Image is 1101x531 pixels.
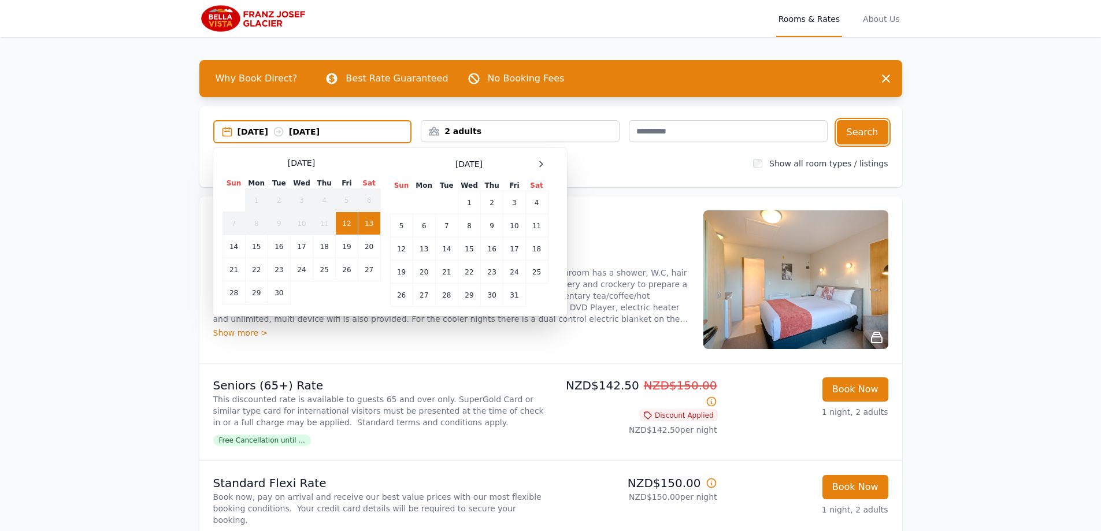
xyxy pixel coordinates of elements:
[455,158,483,170] span: [DATE]
[336,212,358,235] td: 12
[481,191,503,214] td: 2
[525,237,548,261] td: 18
[223,212,245,235] td: 7
[481,261,503,284] td: 23
[288,157,315,169] span: [DATE]
[503,191,525,214] td: 3
[290,189,313,212] td: 3
[213,327,689,339] div: Show more >
[837,120,888,144] button: Search
[313,258,336,281] td: 25
[435,284,458,307] td: 28
[822,377,888,402] button: Book Now
[822,475,888,499] button: Book Now
[555,377,717,410] p: NZD$142.50
[213,491,546,526] p: Book now, pay on arrival and receive our best value prices with our most flexible booking conditi...
[268,212,290,235] td: 9
[458,261,480,284] td: 22
[313,212,336,235] td: 11
[481,214,503,237] td: 9
[503,237,525,261] td: 17
[413,237,435,261] td: 13
[769,159,888,168] label: Show all room types / listings
[213,377,546,393] p: Seniors (65+) Rate
[525,214,548,237] td: 11
[346,72,448,86] p: Best Rate Guaranteed
[268,178,290,189] th: Tue
[726,504,888,515] p: 1 night, 2 adults
[726,406,888,418] p: 1 night, 2 adults
[358,178,380,189] th: Sat
[358,189,380,212] td: 6
[390,214,413,237] td: 5
[358,258,380,281] td: 27
[555,424,717,436] p: NZD$142.50 per night
[458,180,480,191] th: Wed
[268,281,290,305] td: 30
[290,178,313,189] th: Wed
[206,67,307,90] span: Why Book Direct?
[435,214,458,237] td: 7
[488,72,565,86] p: No Booking Fees
[213,475,546,491] p: Standard Flexi Rate
[435,261,458,284] td: 21
[435,237,458,261] td: 14
[503,214,525,237] td: 10
[458,214,480,237] td: 8
[525,261,548,284] td: 25
[268,258,290,281] td: 23
[458,284,480,307] td: 29
[199,5,310,32] img: Bella Vista Franz Josef Glacier
[313,189,336,212] td: 4
[290,212,313,235] td: 10
[245,235,268,258] td: 15
[503,261,525,284] td: 24
[268,189,290,212] td: 2
[413,284,435,307] td: 27
[413,180,435,191] th: Mon
[435,180,458,191] th: Tue
[290,235,313,258] td: 17
[245,212,268,235] td: 8
[390,180,413,191] th: Sun
[336,235,358,258] td: 19
[458,191,480,214] td: 1
[245,189,268,212] td: 1
[268,235,290,258] td: 16
[390,261,413,284] td: 19
[481,180,503,191] th: Thu
[245,258,268,281] td: 22
[245,178,268,189] th: Mon
[245,281,268,305] td: 29
[525,191,548,214] td: 4
[213,393,546,428] p: This discounted rate is available to guests 65 and over only. SuperGold Card or similar type card...
[413,261,435,284] td: 20
[390,284,413,307] td: 26
[555,491,717,503] p: NZD$150.00 per night
[644,378,717,392] span: NZD$150.00
[336,178,358,189] th: Fri
[313,178,336,189] th: Thu
[458,237,480,261] td: 15
[313,235,336,258] td: 18
[238,126,411,138] div: [DATE] [DATE]
[213,435,311,446] span: Free Cancellation until ...
[481,284,503,307] td: 30
[223,178,245,189] th: Sun
[290,258,313,281] td: 24
[336,189,358,212] td: 5
[336,258,358,281] td: 26
[358,212,380,235] td: 13
[481,237,503,261] td: 16
[640,410,717,421] span: Discount Applied
[421,125,619,137] div: 2 adults
[223,235,245,258] td: 14
[223,258,245,281] td: 21
[413,214,435,237] td: 6
[358,235,380,258] td: 20
[525,180,548,191] th: Sat
[555,475,717,491] p: NZD$150.00
[390,237,413,261] td: 12
[503,284,525,307] td: 31
[223,281,245,305] td: 28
